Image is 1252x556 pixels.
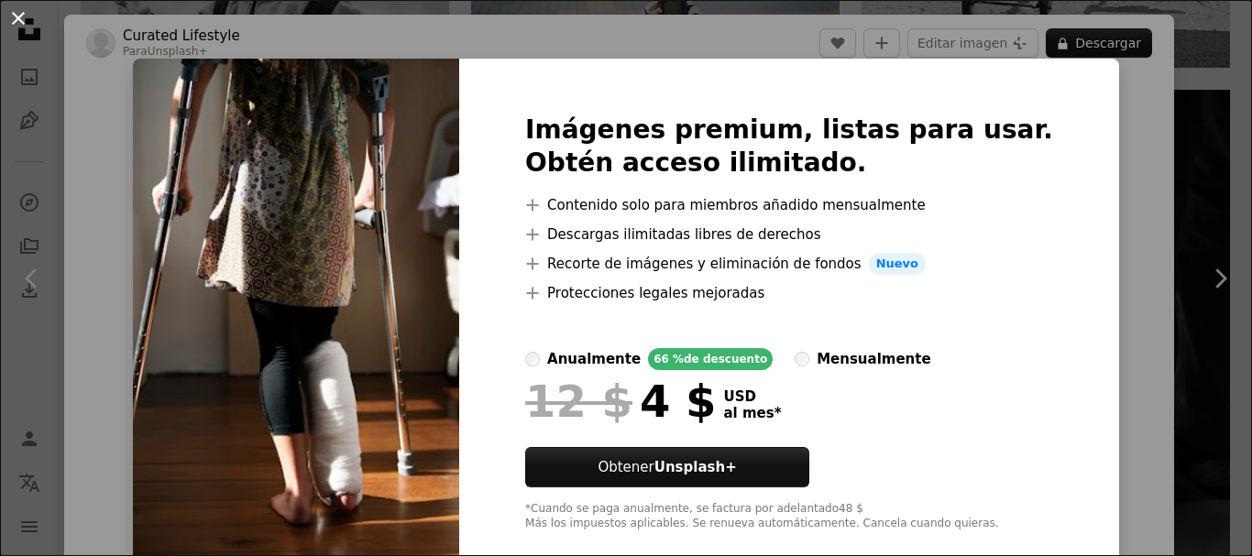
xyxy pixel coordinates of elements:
[723,405,781,421] span: al mes *
[525,223,1053,245] li: Descargas ilimitadas libres de derechos
[525,282,1053,304] li: Protecciones legales mejoradas
[795,352,809,366] input: mensualmente
[525,447,809,487] button: ObtenerUnsplash+
[817,348,930,370] div: mensualmente
[525,194,1053,216] li: Contenido solo para miembros añadido mensualmente
[525,502,1053,531] div: *Cuando se paga anualmente, se factura por adelantado 48 $ Más los impuestos aplicables. Se renue...
[525,377,716,425] div: 4 $
[723,388,781,405] span: USD
[654,459,737,475] strong: Unsplash+
[525,377,632,425] span: 12 $
[869,253,926,275] span: Nuevo
[525,352,540,366] input: anualmente66 %de descuento
[525,114,1053,180] h2: Imágenes premium, listas para usar. Obtén acceso ilimitado.
[547,348,641,370] div: anualmente
[525,253,1053,275] li: Recorte de imágenes y eliminación de fondos
[648,348,773,370] div: 66 % de descuento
